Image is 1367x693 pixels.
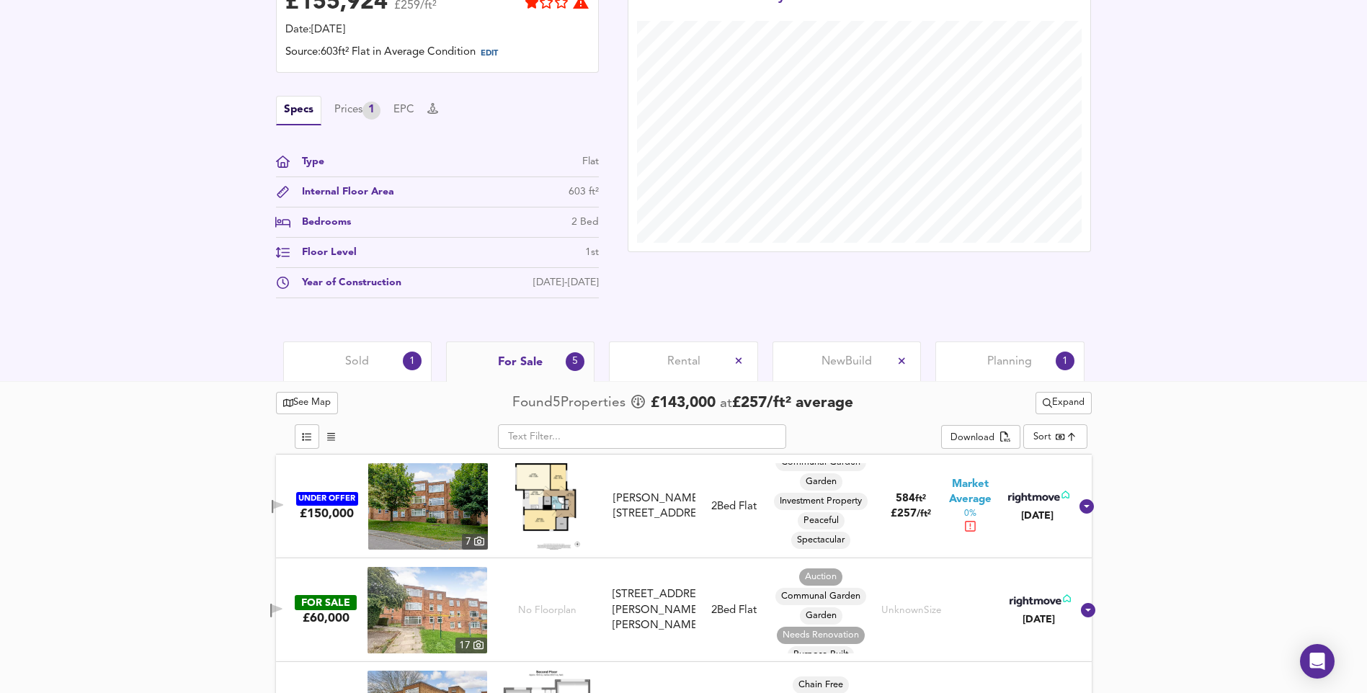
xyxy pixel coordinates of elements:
div: Found 5 Propert ies [512,393,629,413]
img: Floorplan [515,463,580,550]
div: FOR SALE£60,000 property thumbnail 17 No Floorplan[STREET_ADDRESS][PERSON_NAME][PERSON_NAME]2Bed ... [276,558,1092,662]
div: Investment Property [774,493,868,510]
button: Specs [276,96,321,125]
button: See Map [276,392,339,414]
svg: Show Details [1079,602,1097,619]
div: Peaceful [798,512,845,529]
div: [DATE] [1007,612,1071,627]
div: Floor Level [290,245,357,260]
span: at [720,397,732,411]
span: Rental [667,354,700,370]
div: Source: 603ft² Flat in Average Condition [285,45,589,63]
div: UNDER OFFER [296,492,358,506]
span: / ft² [917,509,931,519]
input: Text Filter... [498,424,786,449]
div: Communal Garden [775,588,866,605]
div: Open Intercom Messenger [1300,644,1335,679]
button: Expand [1036,392,1092,414]
div: Prices [334,102,380,120]
div: 17 Halstead Close, Headcorn Drive, Canterbury, Kent, CT2 7UD [607,587,701,633]
div: 2 Bed [571,215,599,230]
div: £150,000 [300,506,354,522]
div: split button [941,425,1020,450]
span: Market Average [939,477,1002,508]
button: Download [941,425,1020,450]
span: Expand [1043,395,1085,411]
img: property thumbnail [368,463,488,550]
div: Sort [1023,424,1087,449]
div: Unknown Size [881,604,942,617]
span: Auction [799,571,842,584]
div: Internal Floor Area [290,184,394,200]
div: 1 [1056,352,1074,370]
div: Sort [1033,430,1051,444]
span: Spectacular [791,534,850,547]
img: property thumbnail [368,567,487,653]
span: Garden [800,609,842,622]
button: Prices1 [334,102,380,120]
span: £ 257 / ft² average [732,395,853,411]
span: Chain Free [793,679,849,692]
div: Garden [800,607,842,625]
div: 603 ft² [569,184,599,200]
span: Peaceful [798,514,845,527]
span: 0% [964,508,976,520]
span: Needs Renovation [777,629,865,642]
div: Bedrooms [290,215,351,230]
button: EPC [393,102,414,118]
div: Date: [DATE] [285,22,589,38]
div: UNDER OFFER£150,000 property thumbnail 7 Floorplan[PERSON_NAME][STREET_ADDRESS]2Bed FlatCommunal ... [276,455,1092,558]
div: 1st [585,245,599,260]
div: £60,000 [303,610,349,626]
span: Garden [800,475,842,488]
span: No Floorplan [518,604,576,617]
div: [DATE] [1005,509,1069,523]
span: 584 [896,493,915,504]
div: 2 Bed Flat [711,499,757,514]
div: 7 [462,534,488,550]
div: 2 Bed Flat [711,603,757,618]
span: Planning [987,354,1032,370]
span: Investment Property [774,495,868,508]
div: Auction [799,568,842,586]
span: New Build [821,354,872,370]
div: FOR SALE [295,595,357,610]
div: Garden [800,473,842,491]
a: property thumbnail 7 [368,463,488,550]
span: £ 143,000 [651,393,716,414]
div: [DATE]-[DATE] [533,275,599,290]
div: Needs Renovation [777,627,865,644]
div: split button [1036,392,1092,414]
span: For Sale [498,354,543,370]
div: Download [950,430,994,447]
span: ft² [915,494,926,504]
a: property thumbnail 17 [368,567,487,653]
div: Type [290,154,324,169]
div: 17 [455,638,487,653]
svg: Show Details [1078,498,1095,515]
div: [STREET_ADDRESS][PERSON_NAME][PERSON_NAME] [613,587,695,633]
div: Spectacular [791,532,850,549]
div: Purpose Built [788,646,854,663]
span: Sold [345,354,369,370]
span: EDIT [481,50,498,58]
span: Purpose Built [788,648,854,661]
div: Year of Construction [290,275,401,290]
div: 5 [566,352,584,371]
span: See Map [283,395,331,411]
span: Communal Garden [775,590,866,603]
div: [PERSON_NAME][STREET_ADDRESS] [613,491,695,522]
div: Flat [582,154,599,169]
div: 1 [362,102,380,120]
div: 1 [403,352,422,370]
span: £ 257 [891,509,931,519]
